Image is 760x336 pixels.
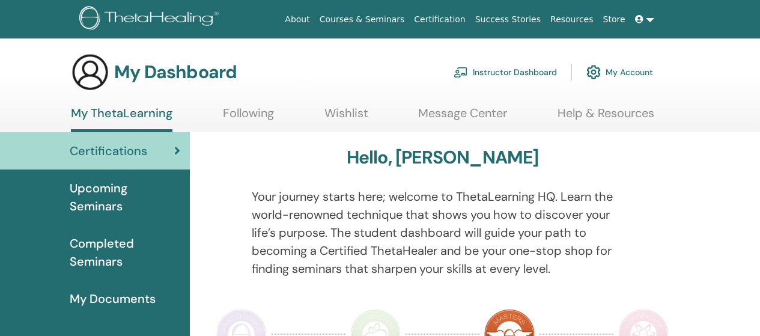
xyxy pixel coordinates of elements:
[470,8,546,31] a: Success Stories
[71,53,109,91] img: generic-user-icon.jpg
[409,8,470,31] a: Certification
[70,179,180,215] span: Upcoming Seminars
[70,234,180,270] span: Completed Seminars
[546,8,598,31] a: Resources
[79,6,223,33] img: logo.png
[454,59,557,85] a: Instructor Dashboard
[418,106,507,129] a: Message Center
[252,188,634,278] p: Your journey starts here; welcome to ThetaLearning HQ. Learn the world-renowned technique that sh...
[558,106,654,129] a: Help & Resources
[598,8,630,31] a: Store
[71,106,172,132] a: My ThetaLearning
[324,106,368,129] a: Wishlist
[223,106,274,129] a: Following
[114,61,237,83] h3: My Dashboard
[70,290,156,308] span: My Documents
[586,62,601,82] img: cog.svg
[347,147,539,168] h3: Hello, [PERSON_NAME]
[315,8,410,31] a: Courses & Seminars
[280,8,314,31] a: About
[586,59,653,85] a: My Account
[70,142,147,160] span: Certifications
[454,67,468,78] img: chalkboard-teacher.svg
